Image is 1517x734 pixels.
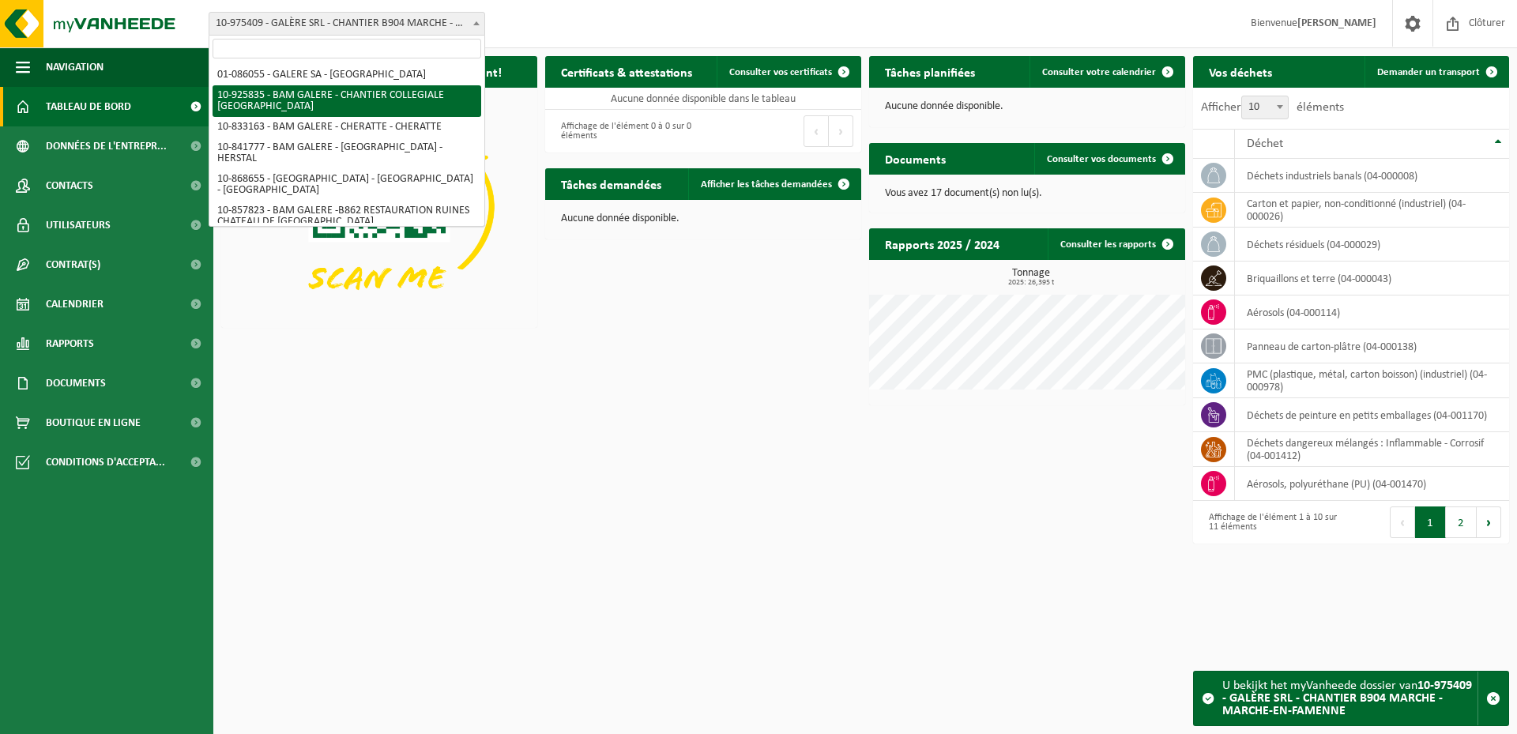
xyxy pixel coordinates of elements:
[46,87,131,126] span: Tableau de bord
[213,117,481,137] li: 10-833163 - BAM GALERE - CHERATTE - CHERATTE
[213,85,481,117] li: 10-925835 - BAM GALERE - CHANTIER COLLEGIALE [GEOGRAPHIC_DATA]
[688,168,860,200] a: Afficher les tâches demandées
[804,115,829,147] button: Previous
[1235,228,1509,262] td: déchets résiduels (04-000029)
[46,324,94,363] span: Rapports
[877,268,1185,287] h3: Tonnage
[717,56,860,88] a: Consulter vos certificats
[1235,262,1509,295] td: briquaillons et terre (04-000043)
[1030,56,1184,88] a: Consulter votre calendrier
[1235,193,1509,228] td: carton et papier, non-conditionné (industriel) (04-000026)
[213,201,481,232] li: 10-857823 - BAM GALERE -B862 RESTAURATION RUINES CHATEAU DE [GEOGRAPHIC_DATA]
[1247,137,1283,150] span: Déchet
[1042,67,1156,77] span: Consulter votre calendrier
[885,188,1169,199] p: Vous avez 17 document(s) non lu(s).
[545,168,677,199] h2: Tâches demandées
[1047,154,1156,164] span: Consulter vos documents
[1193,56,1288,87] h2: Vos déchets
[1235,159,1509,193] td: déchets industriels banals (04-000008)
[1235,467,1509,501] td: aérosols, polyuréthane (PU) (04-001470)
[545,56,708,87] h2: Certificats & attestations
[1034,143,1184,175] a: Consulter vos documents
[46,47,104,87] span: Navigation
[209,13,484,35] span: 10-975409 - GALÈRE SRL - CHANTIER B904 MARCHE - MARCHE-EN-FAMENNE
[885,101,1169,112] p: Aucune donnée disponible.
[209,12,485,36] span: 10-975409 - GALÈRE SRL - CHANTIER B904 MARCHE - MARCHE-EN-FAMENNE
[869,56,991,87] h2: Tâches planifiées
[1297,17,1376,29] strong: [PERSON_NAME]
[1235,398,1509,432] td: déchets de peinture en petits emballages (04-001170)
[213,65,481,85] li: 01-086055 - GALERE SA - [GEOGRAPHIC_DATA]
[1477,506,1501,538] button: Next
[1235,295,1509,329] td: aérosols (04-000114)
[729,67,832,77] span: Consulter vos certificats
[1222,679,1472,717] strong: 10-975409 - GALÈRE SRL - CHANTIER B904 MARCHE - MARCHE-EN-FAMENNE
[1365,56,1508,88] a: Demander un transport
[1377,67,1480,77] span: Demander un transport
[213,169,481,201] li: 10-868655 - [GEOGRAPHIC_DATA] - [GEOGRAPHIC_DATA] - [GEOGRAPHIC_DATA]
[829,115,853,147] button: Next
[1241,96,1289,119] span: 10
[46,166,93,205] span: Contacts
[46,442,165,482] span: Conditions d'accepta...
[46,403,141,442] span: Boutique en ligne
[46,363,106,403] span: Documents
[545,88,861,110] td: Aucune donnée disponible dans le tableau
[701,179,832,190] span: Afficher les tâches demandées
[1048,228,1184,260] a: Consulter les rapports
[1235,363,1509,398] td: PMC (plastique, métal, carton boisson) (industriel) (04-000978)
[46,245,100,284] span: Contrat(s)
[46,205,111,245] span: Utilisateurs
[877,279,1185,287] span: 2025: 26,395 t
[1242,96,1288,119] span: 10
[553,114,695,149] div: Affichage de l'élément 0 à 0 sur 0 éléments
[1446,506,1477,538] button: 2
[869,143,962,174] h2: Documents
[1222,672,1477,725] div: U bekijkt het myVanheede dossier van
[1235,432,1509,467] td: déchets dangereux mélangés : Inflammable - Corrosif (04-001412)
[1415,506,1446,538] button: 1
[1201,505,1343,540] div: Affichage de l'élément 1 à 10 sur 11 éléments
[46,126,167,166] span: Données de l'entrepr...
[213,137,481,169] li: 10-841777 - BAM GALERE - [GEOGRAPHIC_DATA] - HERSTAL
[561,213,845,224] p: Aucune donnée disponible.
[1201,101,1344,114] label: Afficher éléments
[1390,506,1415,538] button: Previous
[1235,329,1509,363] td: panneau de carton-plâtre (04-000138)
[46,284,104,324] span: Calendrier
[869,228,1015,259] h2: Rapports 2025 / 2024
